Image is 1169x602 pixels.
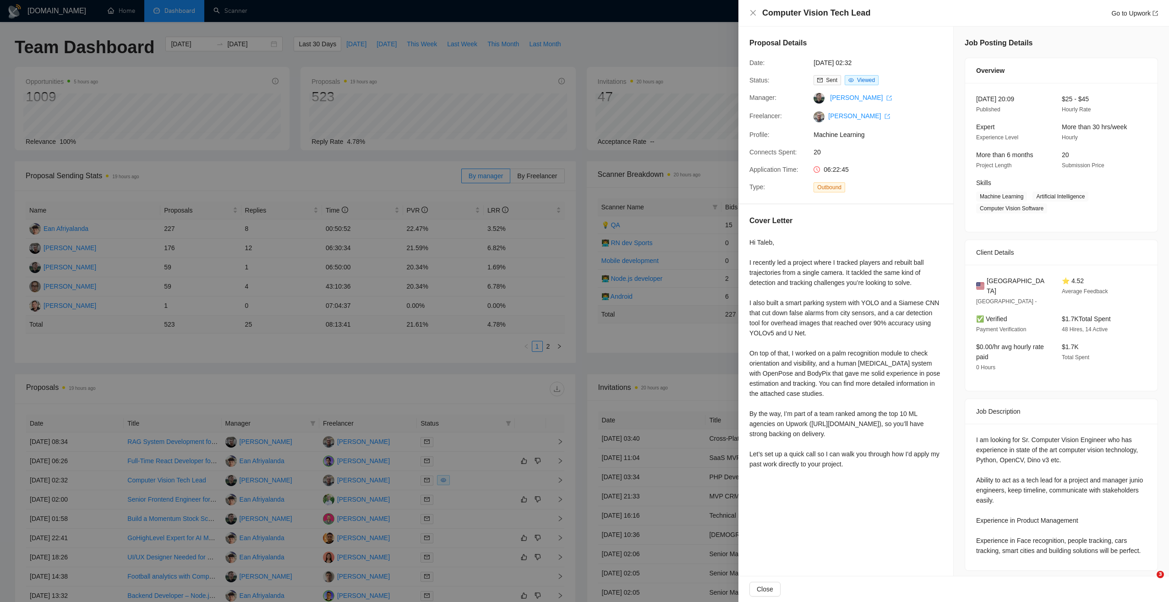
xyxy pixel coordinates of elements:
span: Date: [749,59,765,66]
h5: Cover Letter [749,215,792,226]
span: ✅ Verified [976,315,1007,323]
span: [GEOGRAPHIC_DATA] [987,276,1047,296]
span: $25 - $45 [1062,95,1089,103]
span: export [885,114,890,119]
iframe: Intercom live chat [1138,571,1160,593]
span: Total Spent [1062,354,1089,361]
span: $1.7K [1062,343,1079,350]
span: Expert [976,123,994,131]
span: clock-circle [814,166,820,173]
span: Type: [749,183,765,191]
span: Manager: [749,94,776,101]
span: Experience Level [976,134,1018,141]
span: More than 30 hrs/week [1062,123,1127,131]
span: Published [976,106,1000,113]
span: export [1153,11,1158,16]
span: [DATE] 02:32 [814,58,951,68]
div: I am looking for Sr. Computer Vision Engineer who has experience in state of the art computer vis... [976,435,1147,556]
span: 20 [1062,151,1069,159]
span: ⭐ 4.52 [1062,277,1084,285]
span: Payment Verification [976,326,1026,333]
div: Client Details [976,240,1147,265]
span: Submission Price [1062,162,1104,169]
span: [GEOGRAPHIC_DATA] - [976,298,1037,305]
span: Artificial Intelligence [1032,192,1088,202]
span: [DATE] 20:09 [976,95,1014,103]
h4: Computer Vision Tech Lead [762,7,870,19]
span: $1.7K Total Spent [1062,315,1111,323]
span: Average Feedback [1062,288,1108,295]
span: Profile: [749,131,770,138]
span: 3 [1157,571,1164,578]
span: Sent [826,77,837,83]
span: 20 [814,147,951,157]
a: Go to Upworkexport [1111,10,1158,17]
span: Overview [976,66,1005,76]
h5: Job Posting Details [965,38,1032,49]
span: Hourly Rate [1062,106,1091,113]
span: Skills [976,179,991,186]
span: Application Time: [749,166,798,173]
button: Close [749,9,757,17]
span: More than 6 months [976,151,1033,159]
span: Machine Learning [976,192,1027,202]
span: Project Length [976,162,1011,169]
span: export [886,95,892,101]
span: Computer Vision Software [976,203,1047,213]
span: Close [757,584,773,594]
a: [PERSON_NAME] export [828,112,890,120]
span: Connects Spent: [749,148,797,156]
span: close [749,9,757,16]
span: mail [817,77,823,83]
span: 48 Hires, 14 Active [1062,326,1108,333]
span: Machine Learning [814,130,951,140]
span: 06:22:45 [824,166,849,173]
div: Job Description [976,399,1147,424]
button: Close [749,582,781,597]
span: eye [848,77,854,83]
img: 🇺🇸 [976,281,984,291]
img: c1bNrUOrIEmA2SDtewR3WpNv7SkIxnDdgK3S8ypKRFOUbGnZCdITuHNnm2tSkd8DQG [814,111,825,122]
span: Freelancer: [749,112,782,120]
span: 0 Hours [976,364,995,371]
span: $0.00/hr avg hourly rate paid [976,343,1044,361]
span: Status: [749,77,770,84]
a: [PERSON_NAME] export [830,94,892,101]
div: Hi Taleb, I recently led a project where I tracked players and rebuilt ball trajectories from a s... [749,237,942,469]
span: Hourly [1062,134,1078,141]
span: Viewed [857,77,875,83]
h5: Proposal Details [749,38,807,49]
span: Outbound [814,182,845,192]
